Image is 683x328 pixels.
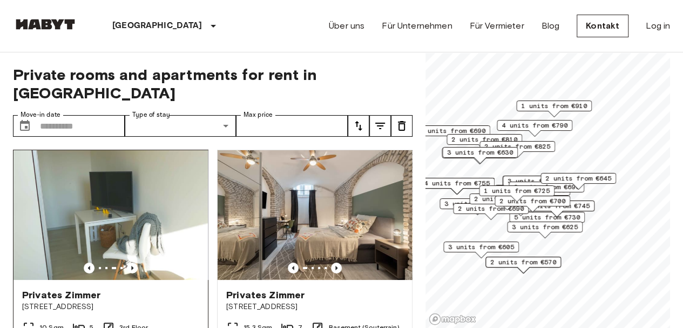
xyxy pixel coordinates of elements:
span: 2 units from €570 [490,257,556,267]
button: Previous image [288,263,299,273]
span: 1 units from €910 [521,101,587,111]
button: Previous image [127,263,138,273]
a: Mapbox logo [429,313,476,325]
span: [STREET_ADDRESS] [22,302,199,312]
span: 3 units from €785 [444,199,510,209]
button: tune [369,115,391,137]
label: Move-in date [21,110,60,119]
span: 5 units from €730 [514,212,580,222]
button: tune [391,115,412,137]
div: Map marker [453,203,529,220]
div: Map marker [447,134,522,151]
div: Map marker [443,242,519,258]
span: 3 units from €800 [508,176,573,186]
div: Map marker [495,196,570,212]
button: Previous image [331,263,342,273]
a: Über uns [329,19,364,32]
span: 2 units from €700 [499,196,565,206]
div: Map marker [516,101,592,117]
span: 2 units from €690 [458,204,524,213]
a: Log in [646,19,670,32]
div: Map marker [503,176,578,192]
div: Map marker [469,193,545,210]
span: 6 units from €690 [513,182,579,192]
button: tune [348,115,369,137]
div: Map marker [419,178,495,195]
div: Map marker [509,212,585,229]
div: Map marker [540,173,616,190]
div: Map marker [442,147,518,164]
span: 3 units from €605 [448,242,514,252]
span: 3 units from €625 [512,222,578,232]
div: Map marker [495,185,570,202]
span: 3 units from €630 [447,148,513,157]
div: Map marker [479,141,555,158]
span: 1 units from €725 [484,186,550,196]
span: 4 units from €755 [424,178,490,188]
span: Private rooms and apartments for rent in [GEOGRAPHIC_DATA] [13,65,412,102]
span: Privates Zimmer [226,289,305,302]
span: 3 units from €745 [524,201,590,211]
img: Habyt [13,19,78,30]
span: 2 units from €925 [474,194,540,204]
span: Privates Zimmer [22,289,100,302]
span: 4 units from €790 [502,121,567,130]
span: 2 units from €645 [545,173,611,183]
label: Max price [244,110,273,119]
a: Kontakt [577,15,628,37]
span: 2 units from €825 [484,142,550,151]
span: [STREET_ADDRESS] [226,302,403,312]
span: 2 units from €810 [451,135,517,144]
img: Marketing picture of unit DE-02-011-001-01HF [13,150,208,280]
div: Map marker [485,257,561,273]
div: Map marker [415,125,490,142]
label: Type of stay [132,110,170,119]
p: [GEOGRAPHIC_DATA] [112,19,202,32]
span: 1 units from €690 [420,126,485,136]
img: Marketing picture of unit DE-02-004-006-05HF [218,150,412,280]
a: Blog [541,19,559,32]
div: Map marker [497,120,572,137]
button: Previous image [84,263,94,273]
div: Map marker [439,198,515,215]
button: Choose date [14,115,36,137]
div: Map marker [479,185,554,202]
div: Map marker [509,182,584,198]
a: Für Unternehmen [382,19,452,32]
a: Für Vermieter [469,19,524,32]
div: Map marker [502,176,578,192]
div: Map marker [507,222,583,238]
